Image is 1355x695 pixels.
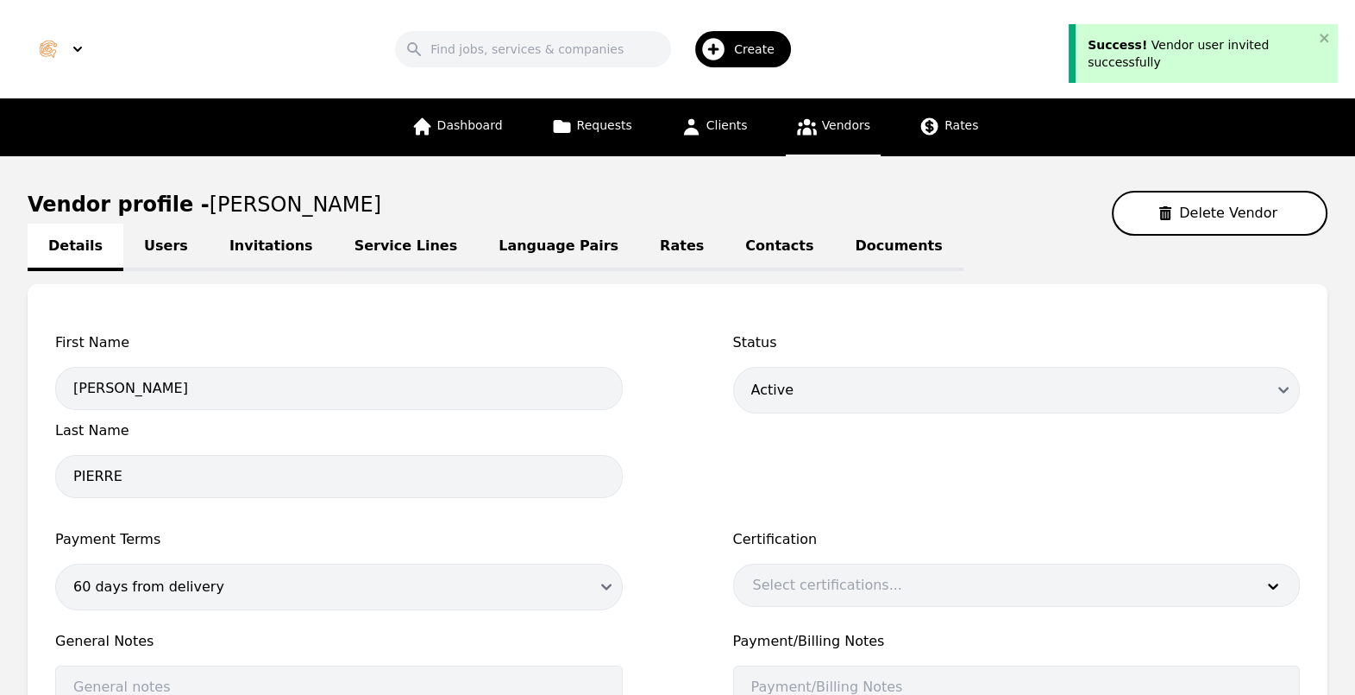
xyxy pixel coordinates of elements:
input: First Name [55,367,623,410]
div: Vendor user invited successfully [1088,36,1314,71]
button: Create [671,24,801,74]
a: Documents [834,224,963,271]
a: Vendors [786,98,881,156]
span: Payment/Billing Notes [733,631,1301,652]
a: Requests [541,98,643,156]
span: Status [733,332,1301,353]
a: Clients [670,98,758,156]
a: Users [123,224,209,271]
span: Last Name [55,420,623,441]
span: Vendors [822,118,870,132]
a: Service Lines [334,224,479,271]
span: Payment Terms [55,529,623,550]
img: Logo [35,35,62,63]
span: [PERSON_NAME] [210,193,381,217]
a: Dashboard [401,98,513,156]
a: Language Pairs [478,224,639,271]
label: Certification [733,529,1301,550]
a: Rates [639,224,725,271]
a: Invitations [209,224,334,271]
span: Create [734,41,787,58]
span: Clients [706,118,748,132]
span: First Name [55,332,623,353]
span: Requests [577,118,632,132]
a: Rates [908,98,988,156]
button: close [1319,31,1331,45]
h1: Vendor profile - [28,193,381,217]
button: Delete Vendor [1112,191,1327,236]
span: Success! [1088,38,1147,52]
a: Contacts [725,224,834,271]
span: Rates [944,118,978,132]
span: General Notes [55,631,623,652]
span: Dashboard [437,118,503,132]
input: Find jobs, services & companies [395,31,671,67]
input: Last Name [55,455,623,498]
